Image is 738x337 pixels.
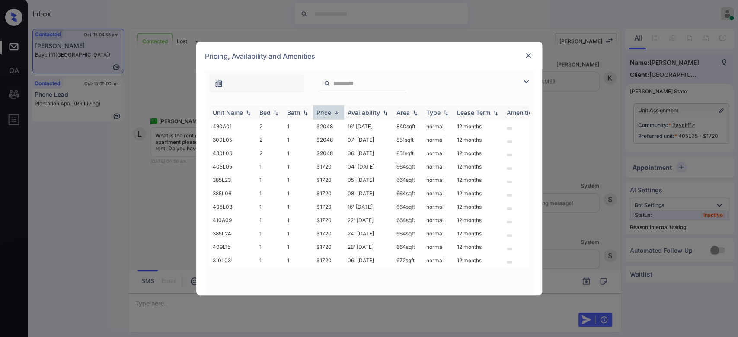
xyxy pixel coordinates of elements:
td: 08' [DATE] [344,187,393,200]
img: sorting [272,110,280,116]
div: Area [396,109,410,116]
td: 385L23 [209,173,256,187]
img: icon-zuma [521,76,531,87]
td: $1720 [313,254,344,267]
td: 28' [DATE] [344,240,393,254]
td: normal [423,254,454,267]
td: 1 [256,160,284,173]
td: 405L03 [209,200,256,213]
img: sorting [491,110,500,116]
td: 07' [DATE] [344,133,393,146]
img: icon-zuma [324,79,330,87]
td: 1 [256,187,284,200]
td: 1 [256,213,284,227]
td: 385L24 [209,227,256,240]
div: Bed [259,109,271,116]
td: 1 [256,200,284,213]
td: 12 months [454,187,503,200]
td: $2048 [313,133,344,146]
td: 16' [DATE] [344,200,393,213]
td: 2 [256,120,284,133]
td: 1 [284,254,313,267]
td: 24' [DATE] [344,227,393,240]
td: $1720 [313,160,344,173]
td: 06' [DATE] [344,254,393,267]
td: 851 sqft [393,146,423,160]
td: 1 [256,227,284,240]
td: normal [423,173,454,187]
td: $1720 [313,173,344,187]
td: 06' [DATE] [344,146,393,160]
td: 12 months [454,200,503,213]
td: 672 sqft [393,254,423,267]
td: normal [423,187,454,200]
td: 16' [DATE] [344,120,393,133]
td: 430L06 [209,146,256,160]
td: 05' [DATE] [344,173,393,187]
td: $1720 [313,240,344,254]
td: 2 [256,133,284,146]
td: 851 sqft [393,133,423,146]
td: $1720 [313,187,344,200]
td: 664 sqft [393,173,423,187]
img: icon-zuma [214,79,223,88]
td: 12 months [454,146,503,160]
td: 310L03 [209,254,256,267]
td: 12 months [454,254,503,267]
td: 1 [284,200,313,213]
td: 04' [DATE] [344,160,393,173]
td: normal [423,120,454,133]
img: sorting [244,110,252,116]
td: $2048 [313,146,344,160]
td: 410A09 [209,213,256,227]
td: 1 [284,160,313,173]
td: 405L05 [209,160,256,173]
td: 2 [256,146,284,160]
div: Amenities [507,109,536,116]
td: 385L06 [209,187,256,200]
td: 12 months [454,133,503,146]
td: 1 [256,240,284,254]
td: $2048 [313,120,344,133]
td: $1720 [313,227,344,240]
div: Pricing, Availability and Amenities [196,42,542,70]
td: 1 [284,133,313,146]
td: 22' [DATE] [344,213,393,227]
td: 12 months [454,120,503,133]
td: 409L15 [209,240,256,254]
td: 12 months [454,240,503,254]
td: 1 [256,173,284,187]
td: 664 sqft [393,160,423,173]
img: sorting [441,110,450,116]
td: 664 sqft [393,187,423,200]
div: Lease Term [457,109,490,116]
td: 1 [284,146,313,160]
td: 1 [284,173,313,187]
img: sorting [411,110,419,116]
td: 664 sqft [393,213,423,227]
div: Bath [287,109,300,116]
td: 1 [284,227,313,240]
td: $1720 [313,200,344,213]
td: 1 [256,254,284,267]
div: Availability [348,109,380,116]
img: sorting [301,110,310,116]
div: Unit Name [213,109,243,116]
td: 12 months [454,173,503,187]
td: normal [423,160,454,173]
td: 664 sqft [393,240,423,254]
td: 664 sqft [393,200,423,213]
td: 12 months [454,160,503,173]
td: normal [423,146,454,160]
td: normal [423,227,454,240]
td: $1720 [313,213,344,227]
td: normal [423,240,454,254]
img: sorting [381,110,390,116]
td: normal [423,133,454,146]
div: Price [316,109,331,116]
td: normal [423,213,454,227]
td: 1 [284,240,313,254]
td: 1 [284,213,313,227]
td: normal [423,200,454,213]
img: close [524,51,533,60]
